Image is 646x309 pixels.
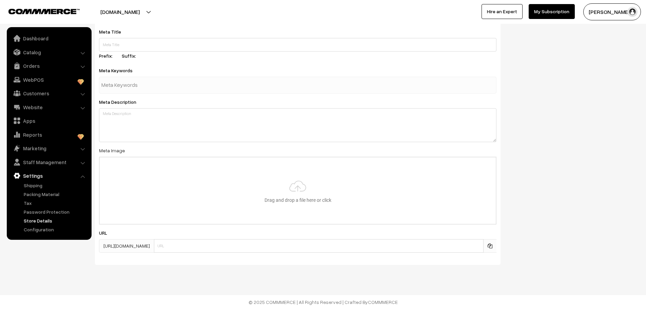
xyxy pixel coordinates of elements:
[99,98,144,105] label: Meta Description
[8,46,89,58] a: Catalog
[627,7,638,17] img: user
[8,101,89,113] a: Website
[22,191,89,198] a: Packing Material
[482,4,523,19] a: Hire an Expert
[99,147,125,154] label: Meta Image
[99,38,496,52] input: Meta Title
[8,142,89,154] a: Marketing
[22,226,89,233] a: Configuration
[22,208,89,215] a: Password Protection
[99,239,154,253] span: [URL][DOMAIN_NAME]
[583,3,641,20] button: [PERSON_NAME] …
[22,217,89,224] a: Store Details
[99,52,121,59] label: Prefix:
[8,87,89,99] a: Customers
[77,3,163,20] button: [DOMAIN_NAME]
[101,78,172,92] input: Meta Keywords
[8,9,80,14] img: COMMMERCE
[8,115,89,127] a: Apps
[8,32,89,44] a: Dashboard
[8,60,89,72] a: Orders
[8,7,68,15] a: COMMMERCE
[154,239,484,253] input: URL
[99,229,115,236] label: URL
[99,28,129,35] label: Meta Title
[529,4,575,19] a: My Subscription
[8,74,89,86] a: WebPOS
[368,299,398,305] a: COMMMERCE
[22,199,89,207] a: Tax
[99,67,141,74] label: Meta Keywords
[8,129,89,141] a: Reports
[122,52,144,59] label: Suffix:
[22,182,89,189] a: Shipping
[8,170,89,182] a: Settings
[8,156,89,168] a: Staff Management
